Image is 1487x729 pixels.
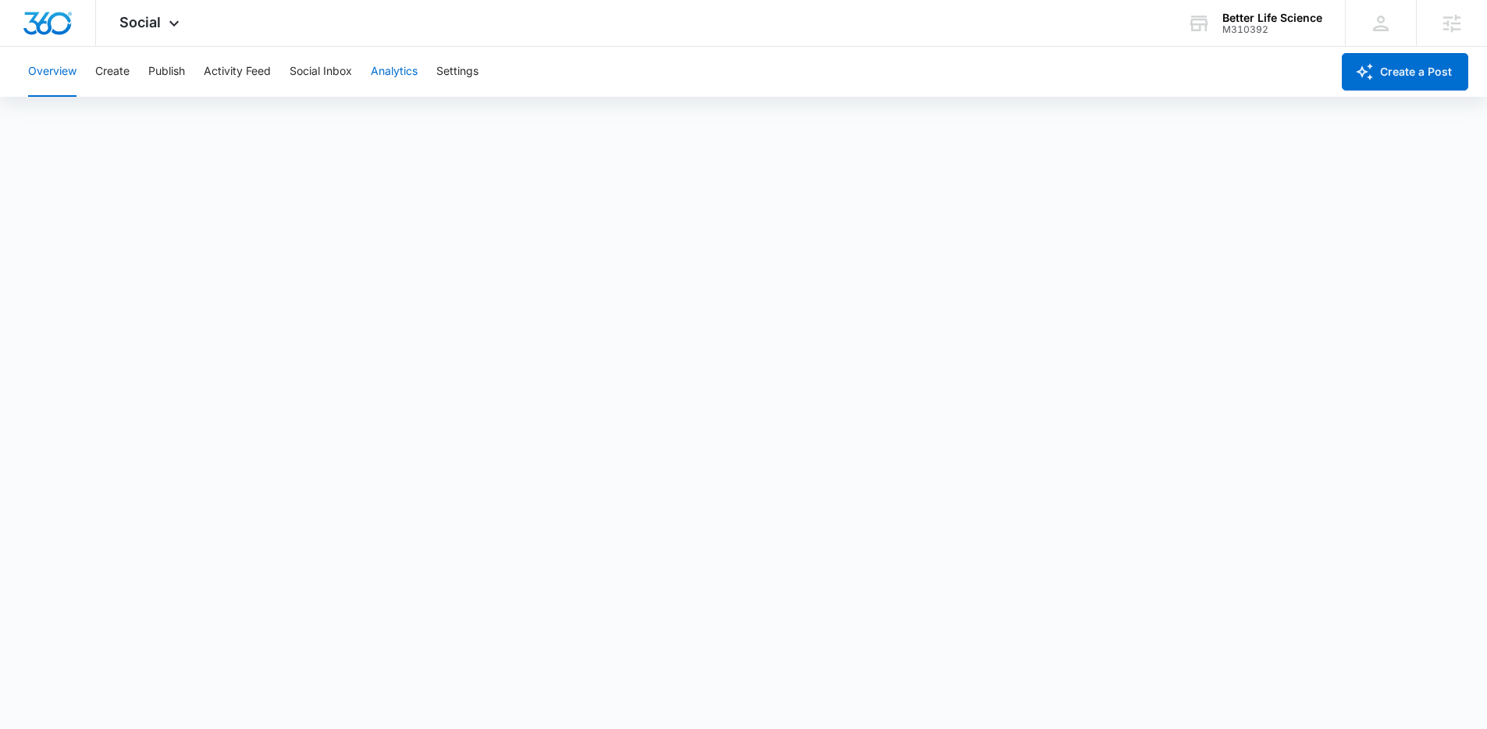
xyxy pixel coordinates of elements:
span: Social [119,14,161,30]
button: Publish [148,47,185,97]
button: Activity Feed [204,47,271,97]
button: Analytics [371,47,418,97]
button: Settings [436,47,478,97]
button: Overview [28,47,76,97]
button: Create [95,47,130,97]
button: Social Inbox [290,47,352,97]
div: account name [1222,12,1322,24]
div: account id [1222,24,1322,35]
button: Create a Post [1342,53,1468,91]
